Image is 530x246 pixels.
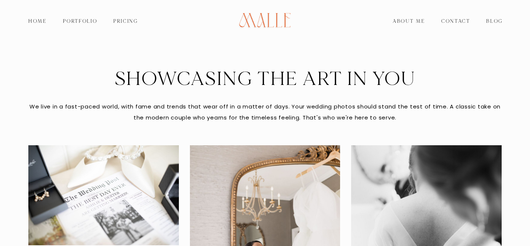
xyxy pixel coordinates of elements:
[433,16,478,26] a: Contact
[55,16,106,26] a: Portfolio
[478,16,510,26] a: Blog
[229,1,301,42] img: Mallé Photography Co.
[20,16,55,26] a: Home
[105,16,146,26] a: Pricing
[28,101,502,123] p: We live in a fast-paced world, with fame and trends that wear off in a matter of days. Your weddi...
[385,16,433,26] a: About Me
[28,67,502,92] h1: Showcasing the Art in You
